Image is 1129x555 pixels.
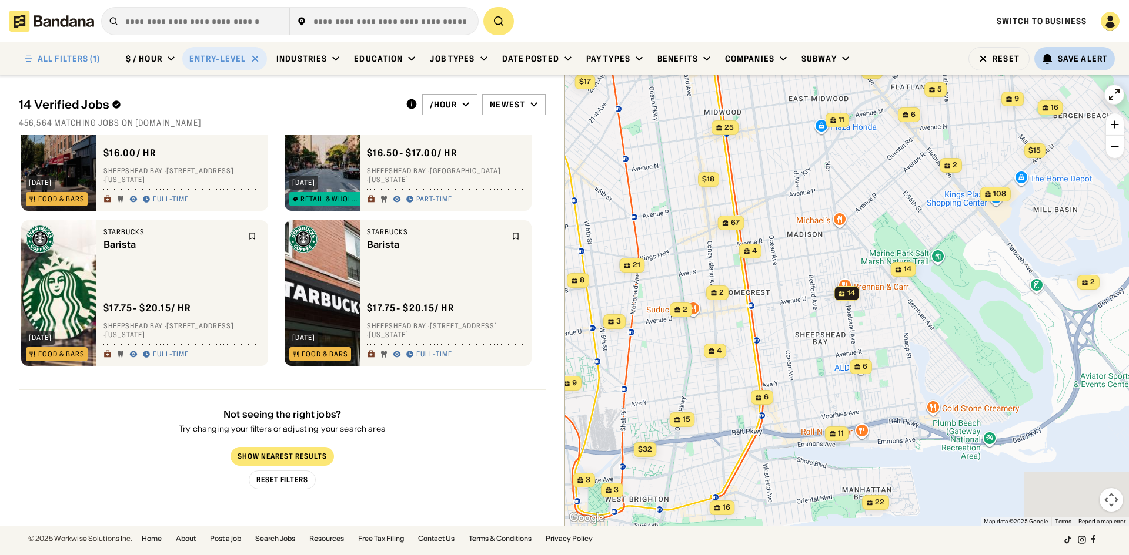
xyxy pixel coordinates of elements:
[731,218,740,228] span: 67
[875,497,884,507] span: 22
[19,97,396,112] div: 14 Verified Jobs
[1055,518,1071,524] a: Terms (opens in new tab)
[210,535,241,542] a: Post a job
[289,225,318,253] img: Starbucks logo
[1014,94,1019,104] span: 9
[723,503,730,513] span: 16
[103,239,241,250] div: Barista
[567,510,606,526] img: Google
[179,425,386,433] div: Try changing your filters or adjusting your search area
[38,55,100,63] div: ALL FILTERS (1)
[292,179,315,186] div: [DATE]
[153,195,189,204] div: Full-time
[19,135,546,526] div: grid
[292,334,315,341] div: [DATE]
[38,196,85,203] div: Food & Bars
[142,535,162,542] a: Home
[1078,518,1125,524] a: Report a map error
[430,99,457,110] div: /hour
[367,166,525,184] div: Sheepshead Bay · [GEOGRAPHIC_DATA] · [US_STATE]
[719,288,724,298] span: 2
[567,510,606,526] a: Open this area in Google Maps (opens a new window)
[256,477,308,484] div: Reset Filters
[616,317,621,327] span: 3
[911,110,916,120] span: 6
[29,334,52,341] div: [DATE]
[430,53,475,64] div: Job Types
[418,535,455,542] a: Contact Us
[103,321,261,339] div: Sheepshead Bay · [STREET_ADDRESS] · [US_STATE]
[724,123,734,133] span: 25
[367,239,505,250] div: Barista
[993,55,1020,63] div: Reset
[863,362,867,372] span: 6
[502,53,559,64] div: Date Posted
[586,475,590,485] span: 3
[1058,53,1108,64] div: Save Alert
[580,275,584,285] span: 8
[276,53,327,64] div: Industries
[490,99,525,110] div: Newest
[367,302,455,314] div: $ 17.75 - $20.15 / hr
[103,166,261,184] div: Sheepshead Bay · [STREET_ADDRESS] · [US_STATE]
[255,535,295,542] a: Search Jobs
[904,264,911,274] span: 14
[189,53,246,64] div: Entry-Level
[38,351,85,358] div: Food & Bars
[683,305,687,315] span: 2
[847,288,855,298] span: 14
[1028,146,1041,154] span: $15
[103,147,156,159] div: $ 16.00 / hr
[300,196,360,203] div: Retail & Wholesale
[29,179,52,186] div: [DATE]
[309,535,344,542] a: Resources
[126,53,162,64] div: $ / hour
[416,195,452,204] div: Part-time
[26,225,54,253] img: Starbucks logo
[153,350,189,359] div: Full-time
[176,535,196,542] a: About
[702,174,714,183] span: $18
[572,378,577,388] span: 9
[633,260,640,270] span: 21
[367,227,505,237] div: Starbucks
[657,53,698,64] div: Benefits
[1100,488,1123,512] button: Map camera controls
[838,429,844,439] span: 11
[1051,103,1058,113] span: 16
[416,350,452,359] div: Full-time
[179,409,386,420] div: Not seeing the right jobs?
[937,85,942,95] span: 5
[638,445,652,453] span: $32
[546,535,593,542] a: Privacy Policy
[839,115,844,125] span: 11
[28,535,132,542] div: © 2025 Workwise Solutions Inc.
[953,160,957,170] span: 2
[683,415,690,425] span: 15
[993,189,1006,199] span: 108
[725,53,774,64] div: Companies
[9,11,94,32] img: Bandana logotype
[103,227,241,237] div: Starbucks
[358,535,404,542] a: Free Tax Filing
[367,321,525,339] div: Sheepshead Bay · [STREET_ADDRESS] · [US_STATE]
[367,147,457,159] div: $ 16.50 - $17.00 / hr
[997,16,1087,26] a: Switch to Business
[764,392,769,402] span: 6
[19,117,546,128] div: 456,564 matching jobs on [DOMAIN_NAME]
[579,77,591,86] span: $17
[103,302,191,314] div: $ 17.75 - $20.15 / hr
[984,518,1048,524] span: Map data ©2025 Google
[354,53,403,64] div: Education
[238,453,326,460] div: Show Nearest Results
[1090,277,1095,287] span: 2
[614,485,619,495] span: 3
[586,53,630,64] div: Pay Types
[302,351,348,358] div: Food & Bars
[717,346,722,356] span: 4
[801,53,837,64] div: Subway
[469,535,532,542] a: Terms & Conditions
[752,246,757,256] span: 4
